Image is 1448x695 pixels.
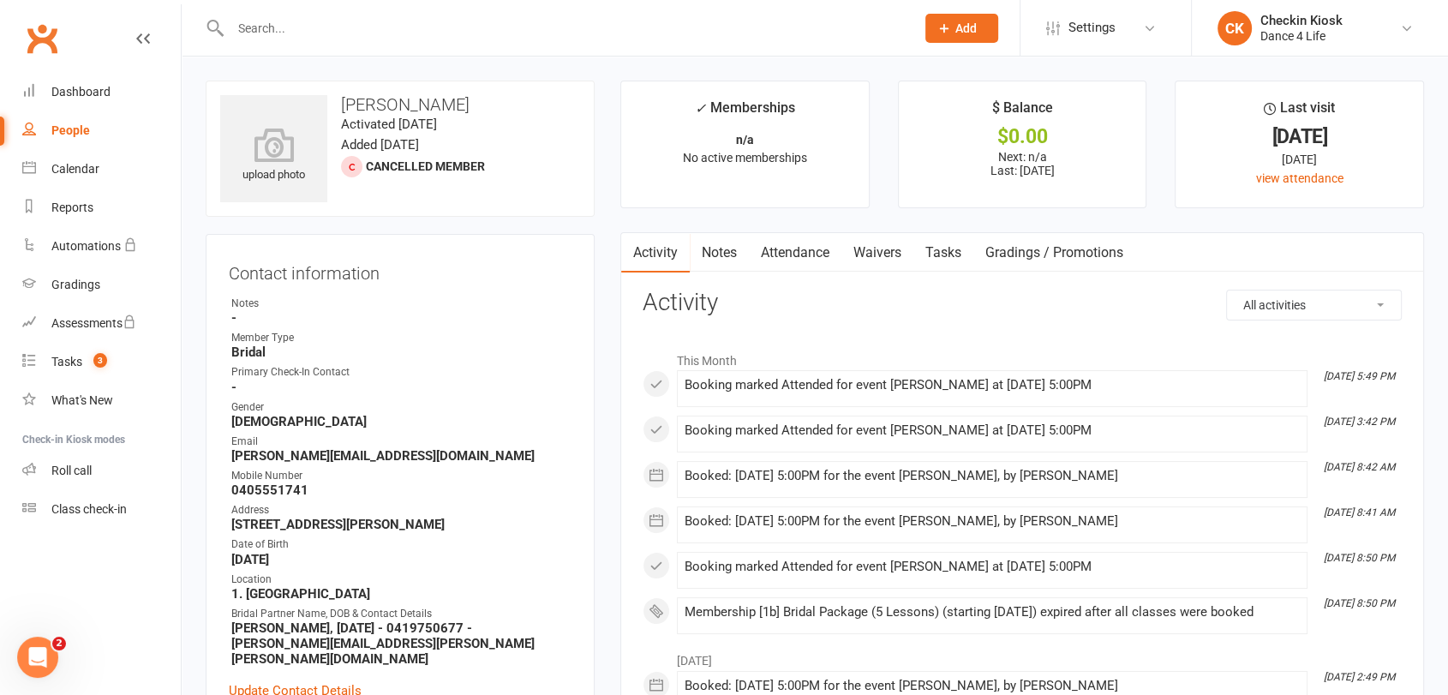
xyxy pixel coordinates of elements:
[1324,416,1395,428] i: [DATE] 3:42 PM
[93,353,107,368] span: 3
[925,14,998,43] button: Add
[22,73,181,111] a: Dashboard
[685,423,1300,438] div: Booking marked Attended for event [PERSON_NAME] at [DATE] 5:00PM
[51,239,121,253] div: Automations
[231,434,571,450] div: Email
[231,552,571,567] strong: [DATE]
[991,97,1052,128] div: $ Balance
[683,151,807,165] span: No active memberships
[231,572,571,588] div: Location
[1264,97,1335,128] div: Last visit
[22,304,181,343] a: Assessments
[231,345,571,360] strong: Bridal
[225,16,903,40] input: Search...
[695,97,795,129] div: Memberships
[749,233,841,273] a: Attendance
[736,133,754,147] strong: n/a
[22,150,181,189] a: Calendar
[685,679,1300,693] div: Booked: [DATE] 5:00PM for the event [PERSON_NAME], by [PERSON_NAME]
[1256,171,1343,185] a: view attendance
[231,296,571,312] div: Notes
[1324,671,1395,683] i: [DATE] 2:49 PM
[17,637,58,678] iframe: Intercom live chat
[913,233,973,273] a: Tasks
[1324,597,1395,609] i: [DATE] 8:50 PM
[22,452,181,490] a: Roll call
[22,111,181,150] a: People
[231,364,571,380] div: Primary Check-In Contact
[21,17,63,60] a: Clubworx
[914,150,1131,177] p: Next: n/a Last: [DATE]
[51,162,99,176] div: Calendar
[914,128,1131,146] div: $0.00
[231,620,571,667] strong: [PERSON_NAME], [DATE] - 0419750677 - [PERSON_NAME][EMAIL_ADDRESS][PERSON_NAME][PERSON_NAME][DOMAI...
[51,316,136,330] div: Assessments
[685,378,1300,392] div: Booking marked Attended for event [PERSON_NAME] at [DATE] 5:00PM
[220,95,580,114] h3: [PERSON_NAME]
[685,560,1300,574] div: Booking marked Attended for event [PERSON_NAME] at [DATE] 5:00PM
[1260,28,1343,44] div: Dance 4 Life
[52,637,66,650] span: 2
[231,380,571,395] strong: -
[51,393,113,407] div: What's New
[231,330,571,346] div: Member Type
[51,502,127,516] div: Class check-in
[690,233,749,273] a: Notes
[1260,13,1343,28] div: Checkin Kiosk
[621,233,690,273] a: Activity
[229,257,571,283] h3: Contact information
[231,482,571,498] strong: 0405551741
[51,464,92,477] div: Roll call
[1324,370,1395,382] i: [DATE] 5:49 PM
[366,159,485,173] span: Cancelled member
[231,310,571,326] strong: -
[22,266,181,304] a: Gradings
[685,514,1300,529] div: Booked: [DATE] 5:00PM for the event [PERSON_NAME], by [PERSON_NAME]
[955,21,977,35] span: Add
[1191,128,1408,146] div: [DATE]
[1324,506,1395,518] i: [DATE] 8:41 AM
[231,606,571,622] div: Bridal Partner Name, DOB & Contact Details
[685,605,1300,620] div: Membership [1b] Bridal Package (5 Lessons) (starting [DATE]) expired after all classes were booked
[341,117,437,132] time: Activated [DATE]
[231,517,571,532] strong: [STREET_ADDRESS][PERSON_NAME]
[685,469,1300,483] div: Booked: [DATE] 5:00PM for the event [PERSON_NAME], by [PERSON_NAME]
[643,643,1402,670] li: [DATE]
[22,490,181,529] a: Class kiosk mode
[1191,150,1408,169] div: [DATE]
[841,233,913,273] a: Waivers
[695,100,706,117] i: ✓
[1324,552,1395,564] i: [DATE] 8:50 PM
[51,123,90,137] div: People
[231,502,571,518] div: Address
[1068,9,1116,47] span: Settings
[231,448,571,464] strong: [PERSON_NAME][EMAIL_ADDRESS][DOMAIN_NAME]
[22,189,181,227] a: Reports
[51,85,111,99] div: Dashboard
[231,399,571,416] div: Gender
[231,586,571,602] strong: 1. [GEOGRAPHIC_DATA]
[51,278,100,291] div: Gradings
[231,414,571,429] strong: [DEMOGRAPHIC_DATA]
[22,227,181,266] a: Automations
[643,343,1402,370] li: This Month
[341,137,419,153] time: Added [DATE]
[220,128,327,184] div: upload photo
[22,343,181,381] a: Tasks 3
[51,355,82,368] div: Tasks
[1324,461,1395,473] i: [DATE] 8:42 AM
[231,468,571,484] div: Mobile Number
[22,381,181,420] a: What's New
[231,536,571,553] div: Date of Birth
[973,233,1135,273] a: Gradings / Promotions
[1218,11,1252,45] div: CK
[51,201,93,214] div: Reports
[643,290,1402,316] h3: Activity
